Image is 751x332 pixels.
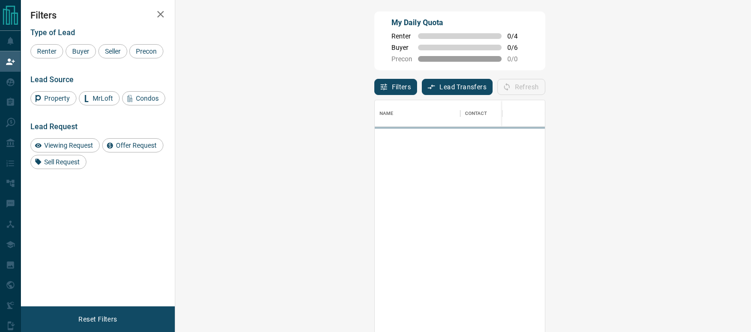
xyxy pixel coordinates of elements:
span: Viewing Request [41,142,96,149]
div: Buyer [66,44,96,58]
p: My Daily Quota [391,17,528,28]
span: Sell Request [41,158,83,166]
span: 0 / 0 [507,55,528,63]
span: Lead Source [30,75,74,84]
span: Precon [391,55,412,63]
span: Buyer [69,47,93,55]
span: Seller [102,47,124,55]
span: Lead Request [30,122,77,131]
span: 0 / 4 [507,32,528,40]
div: Viewing Request [30,138,100,152]
div: Property [30,91,76,105]
span: Renter [34,47,60,55]
div: MrLoft [79,91,120,105]
div: Name [375,100,460,127]
div: Contact [465,100,487,127]
span: Condos [133,95,162,102]
div: Name [380,100,394,127]
div: Precon [129,44,163,58]
button: Lead Transfers [422,79,493,95]
div: Sell Request [30,155,86,169]
span: MrLoft [89,95,116,102]
div: Condos [122,91,165,105]
button: Filters [374,79,418,95]
div: Renter [30,44,63,58]
span: Type of Lead [30,28,75,37]
span: Precon [133,47,160,55]
span: Offer Request [113,142,160,149]
span: Buyer [391,44,412,51]
div: Seller [98,44,127,58]
div: Offer Request [102,138,163,152]
div: Contact [460,100,536,127]
button: Reset Filters [72,311,123,327]
span: 0 / 6 [507,44,528,51]
h2: Filters [30,9,165,21]
span: Property [41,95,73,102]
span: Renter [391,32,412,40]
